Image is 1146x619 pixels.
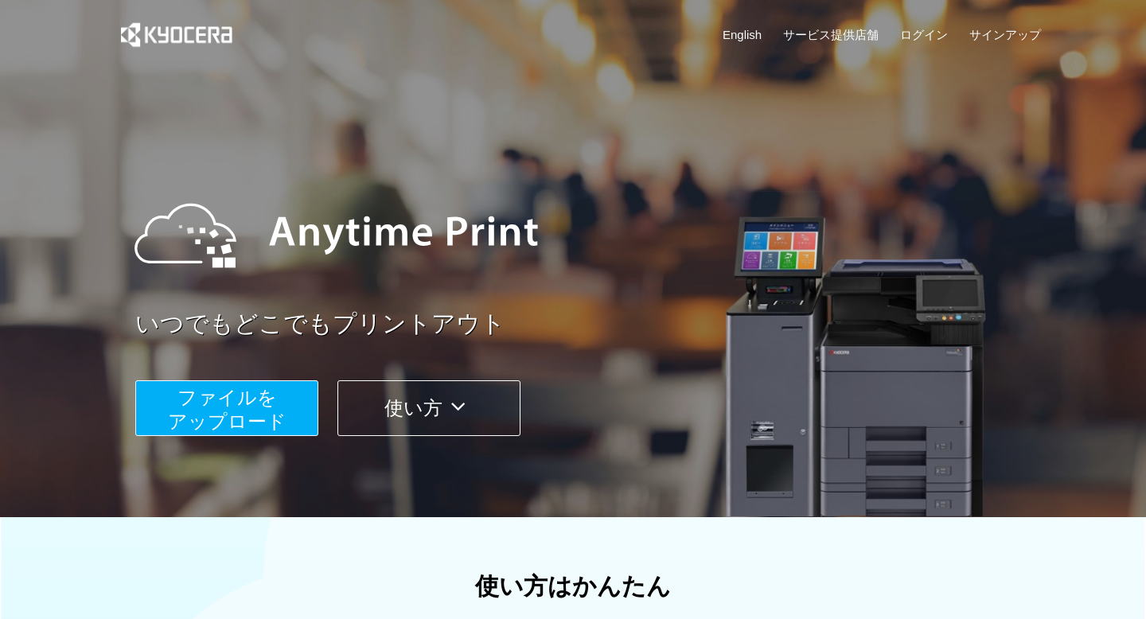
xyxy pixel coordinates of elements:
[135,380,318,436] button: ファイルを​​アップロード
[783,26,879,43] a: サービス提供店舗
[135,307,1050,341] a: いつでもどこでもプリントアウト
[337,380,520,436] button: 使い方
[723,26,762,43] a: English
[969,26,1041,43] a: サインアップ
[168,387,286,432] span: ファイルを ​​アップロード
[900,26,948,43] a: ログイン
